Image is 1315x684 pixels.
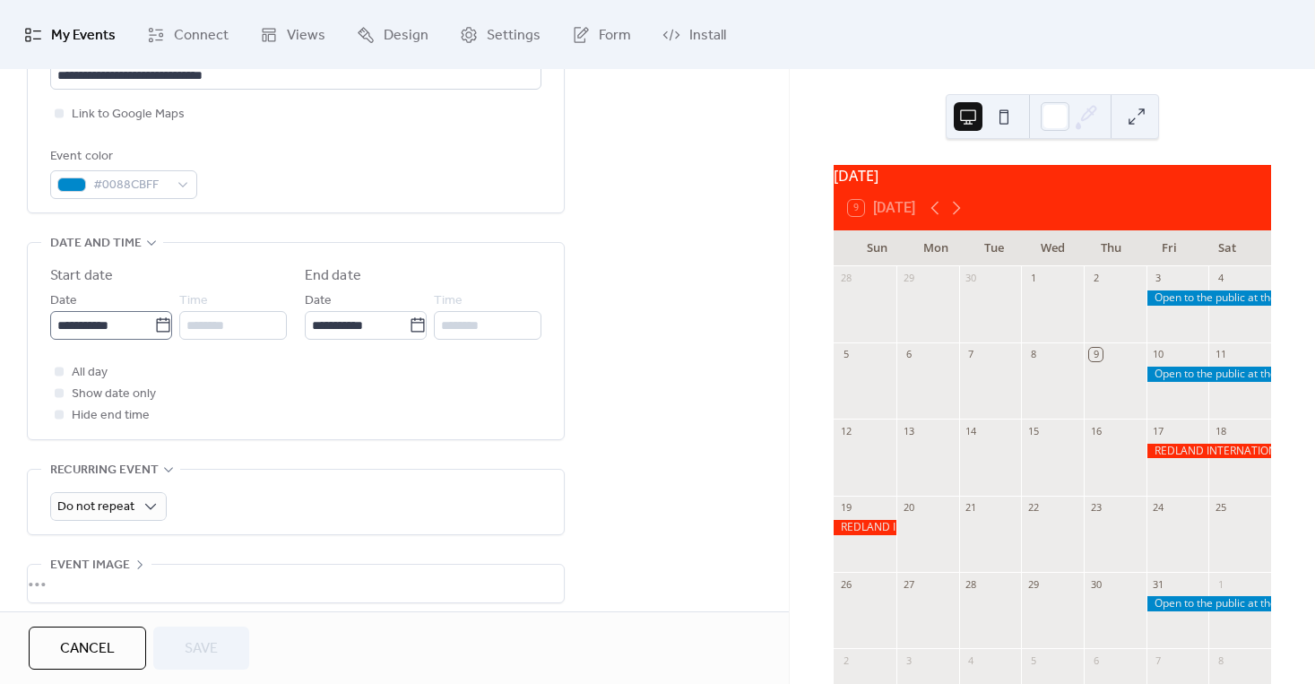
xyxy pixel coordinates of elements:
div: 31 [1152,577,1165,591]
div: Sat [1198,230,1257,266]
div: 17 [1152,424,1165,437]
a: Install [649,7,740,62]
div: 27 [902,577,915,591]
div: 1 [1214,577,1227,591]
div: 23 [1089,501,1103,515]
div: Event color [50,146,194,168]
div: Open to the public at the nursery from 9:00 AM to 3:00 PM. [1146,290,1271,306]
a: Form [558,7,645,62]
div: 15 [1026,424,1040,437]
div: 4 [965,654,978,667]
span: Time [179,290,208,312]
div: 5 [839,348,852,361]
div: 30 [965,272,978,285]
div: 26 [839,577,852,591]
div: 18 [1214,424,1227,437]
div: 6 [1089,654,1103,667]
a: Settings [446,7,554,62]
div: REDLAND INTERNATIONAL ORCHID FESTIVAL [834,520,896,535]
a: Views [247,7,339,62]
span: Settings [487,22,541,49]
div: 20 [902,501,915,515]
span: Form [599,22,631,49]
div: 13 [902,424,915,437]
span: Event image [50,555,130,576]
span: Date [50,290,77,312]
span: Do not repeat [57,495,134,519]
div: 24 [1152,501,1165,515]
div: REDLAND INTERNATIONAL ORCHID FESTIVAL [1146,444,1271,459]
div: Open to the public at the nursery from 9:00 AM to 3:00 PM. [1146,596,1271,611]
span: Time [434,290,463,312]
span: All day [72,362,108,384]
div: Start date [50,265,113,287]
div: Mon [906,230,965,266]
div: 7 [965,348,978,361]
div: Tue [965,230,1023,266]
a: Connect [134,7,242,62]
div: Thu [1082,230,1140,266]
span: Design [384,22,428,49]
div: 8 [1026,348,1040,361]
span: Date and time [50,233,142,255]
div: 3 [902,654,915,667]
div: 25 [1214,501,1227,515]
button: Cancel [29,627,146,670]
div: 11 [1214,348,1227,361]
div: 2 [839,654,852,667]
div: 28 [839,272,852,285]
div: End date [305,265,361,287]
div: Fri [1140,230,1198,266]
div: 22 [1026,501,1040,515]
div: 5 [1026,654,1040,667]
span: Link to Google Maps [72,104,185,126]
div: 9 [1089,348,1103,361]
div: 29 [1026,577,1040,591]
div: 2 [1089,272,1103,285]
div: 29 [902,272,915,285]
div: 16 [1089,424,1103,437]
span: Install [689,22,726,49]
span: Hide end time [72,405,150,427]
span: My Events [51,22,116,49]
div: 8 [1214,654,1227,667]
div: 4 [1214,272,1227,285]
span: #0088CBFF [93,175,169,196]
a: Design [343,7,442,62]
span: Connect [174,22,229,49]
div: 1 [1026,272,1040,285]
a: My Events [11,7,129,62]
div: Sun [848,230,906,266]
span: Date [305,290,332,312]
span: Views [287,22,325,49]
div: 21 [965,501,978,515]
div: 12 [839,424,852,437]
div: 10 [1152,348,1165,361]
div: 30 [1089,577,1103,591]
div: 6 [902,348,915,361]
div: Open to the public at the nursery from 9:00 AM to 3:00 PM. [1146,367,1271,382]
div: 14 [965,424,978,437]
div: 19 [839,501,852,515]
span: Recurring event [50,460,159,481]
div: [DATE] [834,165,1271,186]
div: 7 [1152,654,1165,667]
span: Cancel [60,638,115,660]
div: ••• [28,565,564,602]
span: Show date only [72,384,156,405]
div: 3 [1152,272,1165,285]
div: 28 [965,577,978,591]
div: Wed [1024,230,1082,266]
